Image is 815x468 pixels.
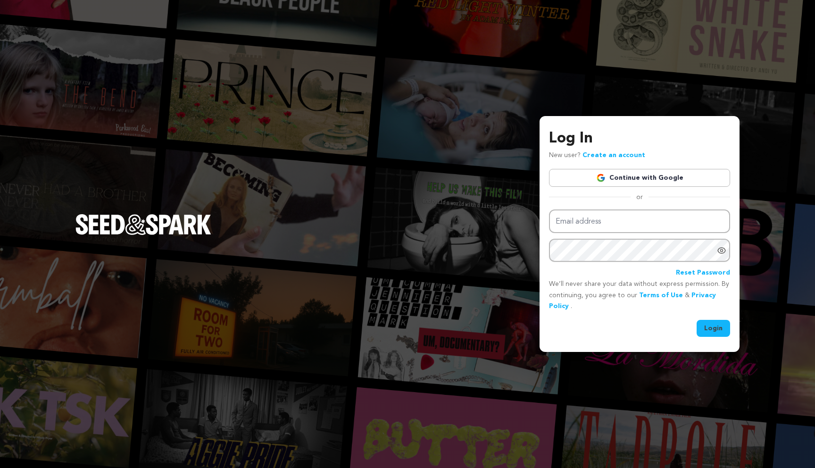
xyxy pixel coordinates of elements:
[717,246,726,255] a: Show password as plain text. Warning: this will display your password on the screen.
[549,127,730,150] h3: Log In
[697,320,730,337] button: Login
[676,267,730,279] a: Reset Password
[596,173,606,183] img: Google logo
[75,214,211,254] a: Seed&Spark Homepage
[582,152,645,159] a: Create an account
[549,150,645,161] p: New user?
[549,169,730,187] a: Continue with Google
[549,209,730,234] input: Email address
[639,292,683,299] a: Terms of Use
[631,192,649,202] span: or
[75,214,211,235] img: Seed&Spark Logo
[549,279,730,312] p: We’ll never share your data without express permission. By continuing, you agree to our & .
